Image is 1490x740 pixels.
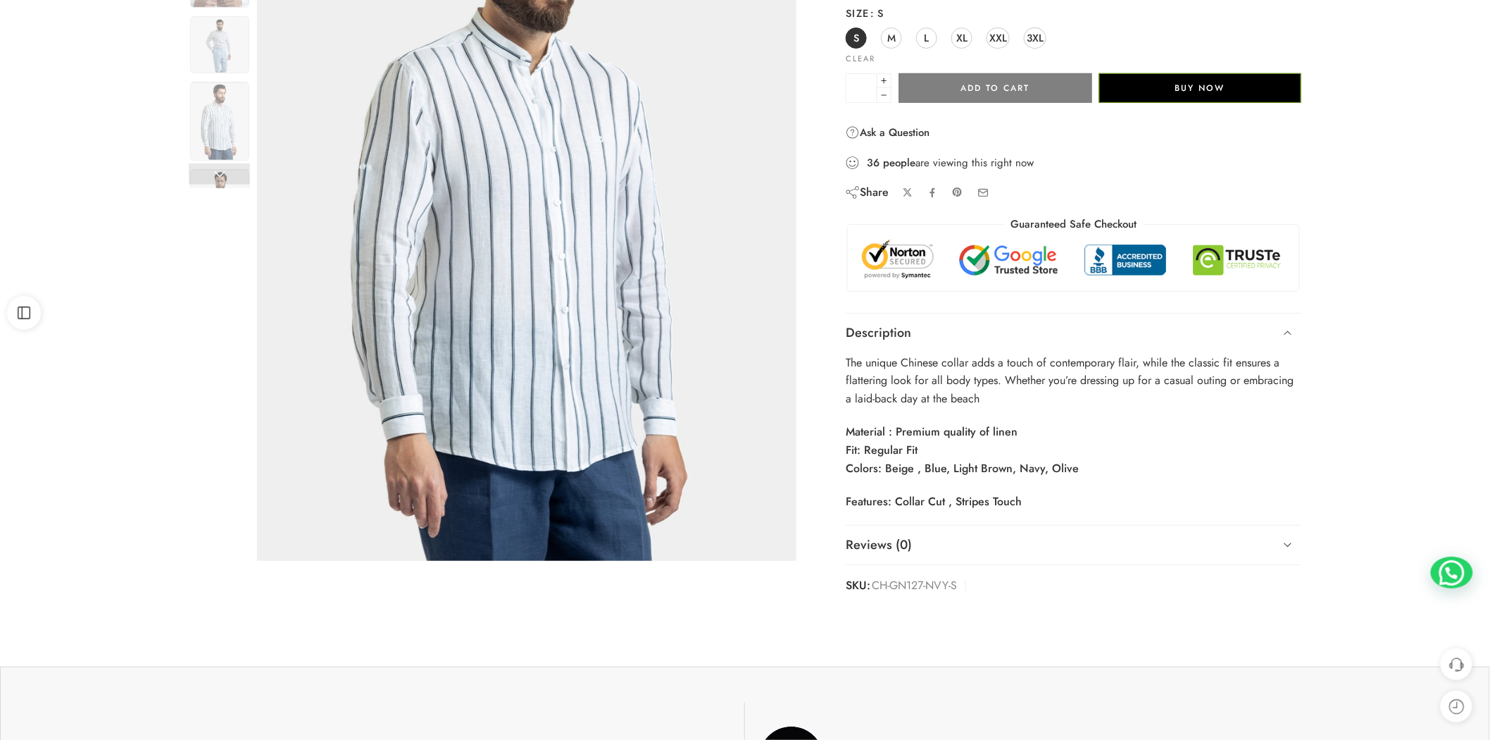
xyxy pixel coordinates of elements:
span: M [887,28,896,47]
span: 3XL [1027,28,1044,47]
button: Add to cart [899,73,1091,103]
a: Clear options [846,55,875,63]
a: Reviews (0) [846,526,1301,565]
strong: Features: Collar Cut , Stripes Touch [846,493,1022,510]
p: The unique Chinese collar adds a touch of contemporary flair, while the classic fit ensures a fla... [846,354,1301,408]
a: 3XL [1024,27,1046,49]
a: Pin on Pinterest [952,187,963,198]
a: Ask a Question [846,124,929,141]
a: Description [846,314,1301,353]
img: oo [190,16,249,74]
img: oo [190,82,249,160]
a: Share on X [903,187,913,198]
label: Size [846,6,1301,20]
span: S [870,6,884,20]
a: XXL [987,27,1010,49]
span: XL [956,28,968,47]
span: XXL [989,28,1007,47]
div: Share [846,185,889,200]
strong: people [883,156,915,170]
a: M [881,27,902,49]
strong: Colors: Beige , Blue, Light Brown, Navy, Olive [846,460,1079,476]
a: S [846,27,867,49]
a: L [916,27,937,49]
a: Email to your friends [977,187,989,199]
button: Buy Now [1099,73,1301,103]
legend: Guaranteed Safe Checkout [1003,217,1144,232]
img: Trust [858,239,1289,280]
a: XL [951,27,972,49]
input: Product quantity [846,73,877,103]
strong: Fit: Regular Fit [846,442,918,458]
strong: 36 [867,156,879,170]
span: S [853,28,859,47]
strong: Material : Premium quality of linen [846,424,1018,440]
div: are viewing this right now [846,155,1301,171]
span: CH-GN127-NVY-S [872,576,957,596]
strong: SKU: [846,576,870,596]
span: L [925,28,929,47]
